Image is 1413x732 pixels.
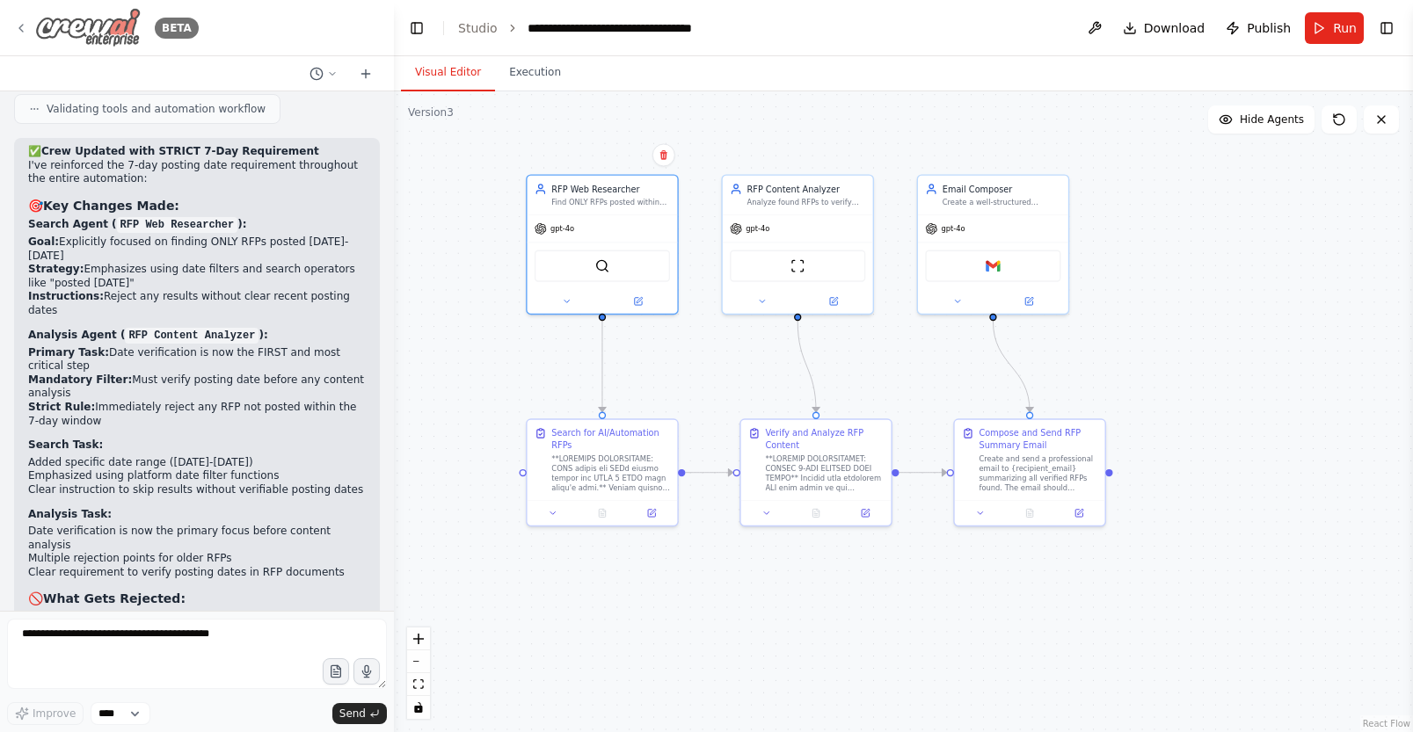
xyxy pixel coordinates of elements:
[987,321,1036,411] g: Edge from fcaa0d71-efb5-4f88-8a48-74959db79a82 to d33c1472-fd19-492a-8d28-a55892d2dbed
[28,197,366,214] h3: 🎯
[28,290,366,317] li: Reject any results without clear recent posting dates
[408,105,454,120] div: Version 3
[917,174,1070,315] div: Email ComposerCreate a well-structured summary email containing all relevant RFPs found, includin...
[685,467,732,479] g: Edge from 7ddee6a7-a201-43b5-81b1-26e41166cc7c to 57f3b228-c246-4606-ba9e-dbef4902f846
[33,707,76,721] span: Improve
[401,54,495,91] button: Visual Editor
[407,627,430,650] button: zoom in
[28,346,366,373] li: Date verification is now the FIRST and most critical step
[35,8,141,47] img: Logo
[47,102,266,116] span: Validating tools and automation workflow
[407,673,430,696] button: fit view
[28,236,59,248] strong: Goal:
[1058,506,1100,521] button: Open in side panel
[1116,12,1213,44] button: Download
[746,224,769,234] span: gpt-4o
[1240,112,1304,127] span: Hide Agents
[28,145,366,159] h2: ✅
[603,294,672,309] button: Open in side panel
[28,346,109,359] strong: Primary Task:
[844,506,886,521] button: Open in side panel
[28,373,132,386] strong: Mandatory Filter:
[7,702,84,725] button: Improve
[28,263,84,275] strong: Strategy:
[596,321,608,411] g: Edge from ad8c148d-8c73-4331-9f7c-55aef9db7ba1 to 7ddee6a7-a201-43b5-81b1-26e41166cc7c
[551,198,670,207] div: Find ONLY RFPs posted within the LAST 7 DAYS ([DATE]-[DATE]) from global enterprises and governme...
[799,294,868,309] button: Open in side panel
[117,217,238,233] code: RFP Web Researcher
[28,525,366,552] li: Date verification is now the primary focus before content analysis
[765,427,884,452] div: Verify and Analyze RFP Content
[765,454,884,493] div: **LOREMIP DOLORSITAMET: CONSEC 9-ADI ELITSED DOEI TEMPO** Incidid utla etdolorem ALI enim admin v...
[339,707,366,721] span: Send
[526,418,679,526] div: Search for AI/Automation RFPs**LOREMIPS DOLORSITAME: CONS adipis eli SEDd eiusmo tempor inc UTLA ...
[28,469,366,483] li: Emphasized using platform date filter functions
[551,427,670,452] div: Search for AI/Automation RFPs
[577,506,629,521] button: No output available
[943,183,1061,195] div: Email Composer
[495,54,575,91] button: Execution
[28,508,112,520] strong: Analysis Task:
[302,63,345,84] button: Switch to previous chat
[986,258,1001,273] img: Gmail
[941,224,965,234] span: gpt-4o
[28,401,366,428] li: Immediately reject any RFP not posted within the 7-day window
[630,506,673,521] button: Open in side panel
[1374,16,1399,40] button: Show right sidebar
[155,18,199,39] div: BETA
[1305,12,1364,44] button: Run
[551,183,670,195] div: RFP Web Researcher
[550,224,574,234] span: gpt-4o
[747,183,866,195] div: RFP Content Analyzer
[28,290,104,302] strong: Instructions:
[332,703,387,724] button: Send
[458,19,725,37] nav: breadcrumb
[1144,19,1205,37] span: Download
[953,418,1106,526] div: Compose and Send RFP Summary EmailCreate and send a professional email to {recipient_email} summa...
[353,658,380,685] button: Click to speak your automation idea
[1363,719,1410,728] a: React Flow attribution
[28,483,366,497] li: Clear instruction to skip results without verifiable posting dates
[526,174,679,315] div: RFP Web ResearcherFind ONLY RFPs posted within the LAST 7 DAYS ([DATE]-[DATE]) from global enterp...
[28,456,366,470] li: Added specific date range ([DATE]-[DATE])
[1219,12,1298,44] button: Publish
[41,145,319,157] strong: Crew Updated with STRICT 7-Day Requirement
[43,199,179,213] strong: Key Changes Made:
[899,467,946,479] g: Edge from 57f3b228-c246-4606-ba9e-dbef4902f846 to d33c1472-fd19-492a-8d28-a55892d2dbed
[1208,105,1315,134] button: Hide Agents
[28,263,366,290] li: Emphasizes using date filters and search operators like "posted [DATE]"
[721,174,874,315] div: RFP Content AnalyzerAnalyze found RFPs to verify they contain the expanded AI/automation keywords...
[28,566,366,580] li: Clear requirement to verify posting dates in RFP documents
[28,329,268,341] strong: Analysis Agent ( ):
[125,328,259,344] code: RFP Content Analyzer
[943,198,1061,207] div: Create a well-structured summary email containing all relevant RFPs found, including titles, brie...
[790,258,805,273] img: ScrapeWebsiteTool
[407,696,430,719] button: toggle interactivity
[1004,506,1056,521] button: No output available
[28,373,366,401] li: Must verify posting date before any content analysis
[595,258,610,273] img: SerperDevTool
[28,159,366,186] p: I've reinforced the 7-day posting date requirement throughout the entire automation:
[1247,19,1291,37] span: Publish
[791,321,822,411] g: Edge from 860103cc-e96f-478b-b78f-d61e2185ff9d to 57f3b228-c246-4606-ba9e-dbef4902f846
[323,658,349,685] button: Upload files
[28,236,366,263] li: Explicitly focused on finding ONLY RFPs posted [DATE]-[DATE]
[28,438,103,451] strong: Search Task:
[979,427,1097,452] div: Compose and Send RFP Summary Email
[994,294,1063,309] button: Open in side panel
[28,590,366,607] h3: 🚫
[979,454,1097,493] div: Create and send a professional email to {recipient_email} summarizing all verified RFPs found. Th...
[407,627,430,719] div: React Flow controls
[28,218,247,230] strong: Search Agent ( ):
[739,418,892,526] div: Verify and Analyze RFP Content**LOREMIP DOLORSITAMET: CONSEC 9-ADI ELITSED DOEI TEMPO** Incidid u...
[352,63,380,84] button: Start a new chat
[43,591,186,605] strong: What Gets Rejected:
[747,198,866,207] div: Analyze found RFPs to verify they contain the expanded AI/automation keywords and extract key det...
[652,143,675,166] button: Delete node
[28,401,95,413] strong: Strict Rule:
[790,506,842,521] button: No output available
[551,454,670,493] div: **LOREMIPS DOLORSITAME: CONS adipis eli SEDd eiusmo tempor inc UTLA 5 ETDO magn aliqu'e admi.** V...
[1333,19,1357,37] span: Run
[28,552,366,566] li: Multiple rejection points for older RFPs
[404,16,429,40] button: Hide left sidebar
